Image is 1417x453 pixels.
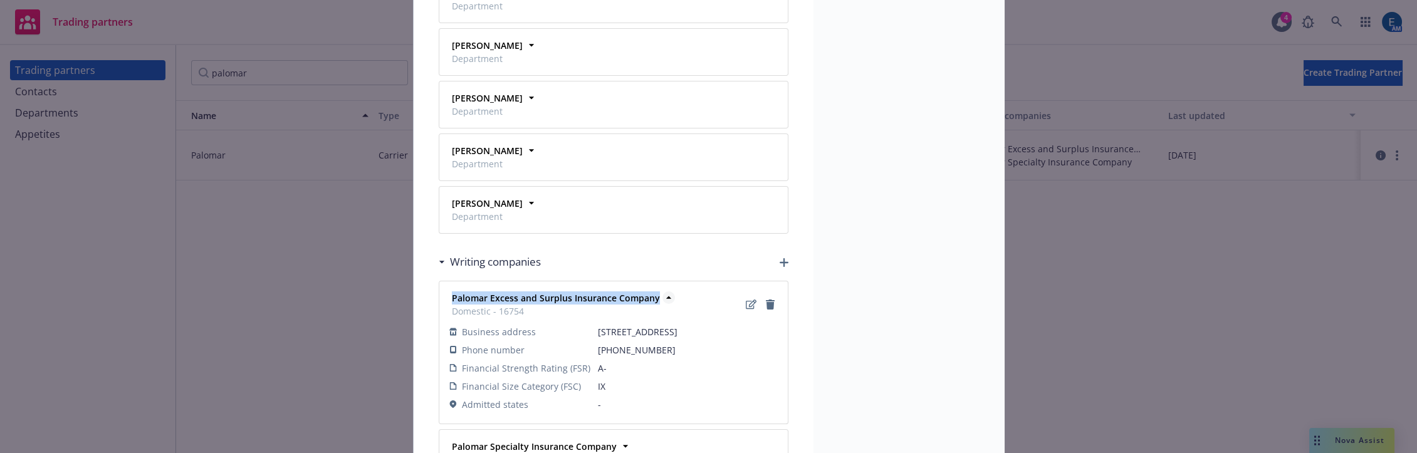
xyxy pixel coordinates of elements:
[462,362,590,375] span: Financial Strength Rating (FSR)
[452,292,660,304] strong: Palomar Excess and Surplus Insurance Company
[439,254,541,270] div: Writing companies
[598,380,778,393] span: IX
[462,380,581,393] span: Financial Size Category (FSC)
[452,92,523,104] strong: [PERSON_NAME]
[452,157,523,170] span: Department
[598,325,778,338] span: [STREET_ADDRESS]
[763,297,778,312] a: Delete
[598,343,778,357] span: [PHONE_NUMBER]
[462,343,525,357] span: Phone number
[598,398,778,411] span: -
[452,52,523,65] span: Department
[452,145,523,157] strong: [PERSON_NAME]
[462,325,536,338] span: Business address
[452,197,523,209] strong: [PERSON_NAME]
[452,210,523,223] span: Department
[744,297,759,312] a: Edit
[452,105,523,118] span: Department
[452,305,660,318] span: Domestic - 16754
[462,398,528,411] span: Admitted states
[598,362,778,375] span: A-
[450,254,541,270] h3: Writing companies
[452,440,617,452] strong: Palomar Specialty Insurance Company
[452,39,523,51] strong: [PERSON_NAME]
